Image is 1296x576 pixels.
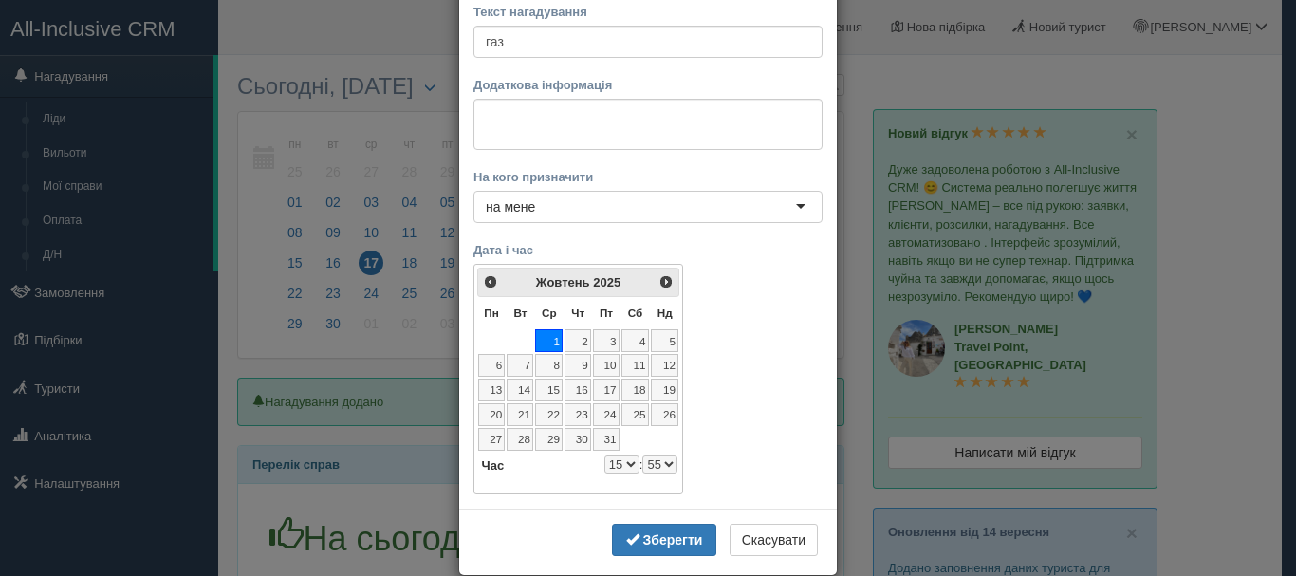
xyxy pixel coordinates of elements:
[535,403,563,426] a: 22
[535,379,563,401] a: 15
[473,3,823,21] label: Текст нагадування
[621,379,649,401] a: 18
[730,524,818,556] button: Скасувати
[643,532,703,548] b: Зберегти
[628,307,643,319] span: Субота
[655,270,676,292] a: Наст>
[621,329,649,352] a: 4
[478,403,506,426] a: 20
[658,274,674,289] span: Наст>
[621,354,649,377] a: 11
[621,403,649,426] a: 25
[593,275,620,289] span: 2025
[600,307,613,319] span: П
[478,428,506,451] a: 27
[513,307,527,319] span: Вівторок
[536,275,590,289] span: Жовтень
[565,428,591,451] a: 30
[478,379,506,401] a: 13
[480,270,502,292] a: <Попер
[651,403,679,426] a: 26
[507,354,533,377] a: 7
[535,354,563,377] a: 8
[535,329,563,352] a: 1
[484,307,498,319] span: Понеділок
[565,379,591,401] a: 16
[593,354,620,377] a: 10
[612,524,716,556] button: Зберегти
[565,329,591,352] a: 2
[571,307,584,319] span: Четвер
[473,241,823,259] label: Дата і час
[473,168,823,186] label: На кого призначити
[565,354,591,377] a: 9
[651,329,679,352] a: 5
[486,197,535,216] div: на мене
[593,379,620,401] a: 17
[651,379,679,401] a: 19
[651,354,679,377] a: 12
[535,428,563,451] a: 29
[593,403,620,426] a: 24
[542,307,557,319] span: Середа
[507,379,533,401] a: 14
[477,455,505,475] dt: Час
[657,307,673,319] span: Неділя
[473,76,823,94] label: Додаткова інформація
[478,354,506,377] a: 6
[593,428,620,451] a: 31
[565,403,591,426] a: 23
[593,329,620,352] a: 3
[507,403,533,426] a: 21
[507,428,533,451] a: 28
[483,274,498,289] span: <Попер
